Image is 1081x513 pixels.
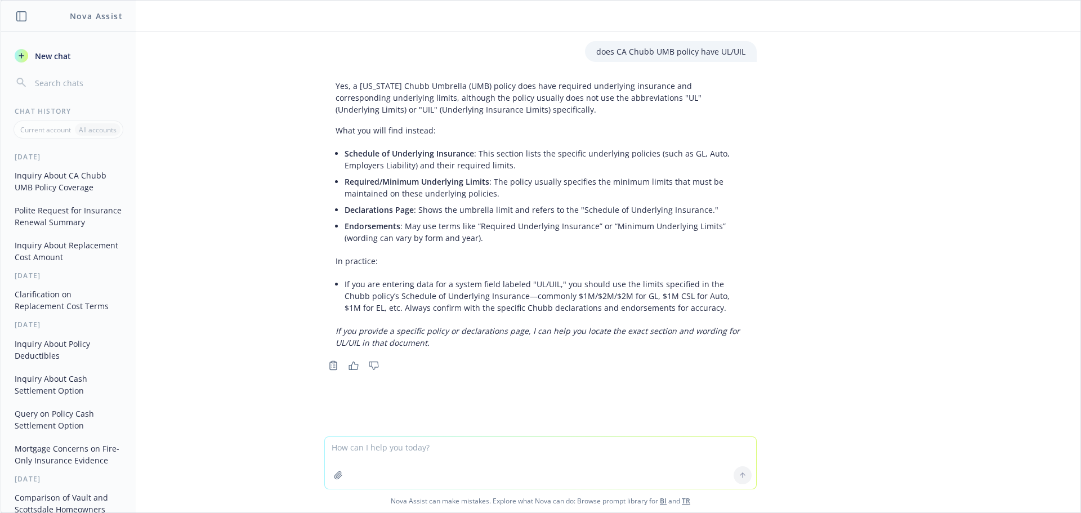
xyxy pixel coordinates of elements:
button: Mortgage Concerns on Fire-Only Insurance Evidence [10,439,127,470]
p: does CA Chubb UMB policy have UL/UIL [596,46,745,57]
li: : May use terms like “Required Underlying Insurance” or “Minimum Underlying Limits” (wording can ... [345,218,745,246]
h1: Nova Assist [70,10,123,22]
svg: Copy to clipboard [328,360,338,371]
div: [DATE] [1,320,136,329]
p: In practice: [336,255,745,267]
span: Required/Minimum Underlying Limits [345,176,489,187]
div: [DATE] [1,152,136,162]
p: Yes, a [US_STATE] Chubb Umbrella (UMB) policy does have required underlying insurance and corresp... [336,80,745,115]
a: TR [682,496,690,506]
li: : The policy usually specifies the minimum limits that must be maintained on these underlying pol... [345,173,745,202]
button: Inquiry About Replacement Cost Amount [10,236,127,266]
span: Declarations Page [345,204,414,215]
li: : This section lists the specific underlying policies (such as GL, Auto, Employers Liability) and... [345,145,745,173]
button: Clarification on Replacement Cost Terms [10,285,127,315]
button: Inquiry About Cash Settlement Option [10,369,127,400]
button: New chat [10,46,127,66]
button: Inquiry About Policy Deductibles [10,334,127,365]
button: Thumbs down [365,358,383,373]
em: If you provide a specific policy or declarations page, I can help you locate the exact section an... [336,325,740,348]
div: Chat History [1,106,136,116]
p: What you will find instead: [336,124,745,136]
span: Nova Assist can make mistakes. Explore what Nova can do: Browse prompt library for and [5,489,1076,512]
li: : Shows the umbrella limit and refers to the "Schedule of Underlying Insurance." [345,202,745,218]
a: BI [660,496,667,506]
input: Search chats [33,75,122,91]
li: If you are entering data for a system field labeled "UL/UIL," you should use the limits specified... [345,276,745,316]
p: Current account [20,125,71,135]
button: Query on Policy Cash Settlement Option [10,404,127,435]
div: [DATE] [1,474,136,484]
div: [DATE] [1,271,136,280]
button: Polite Request for Insurance Renewal Summary [10,201,127,231]
button: Inquiry About CA Chubb UMB Policy Coverage [10,166,127,197]
span: Endorsements [345,221,400,231]
span: New chat [33,50,71,62]
span: Schedule of Underlying Insurance [345,148,474,159]
p: All accounts [79,125,117,135]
